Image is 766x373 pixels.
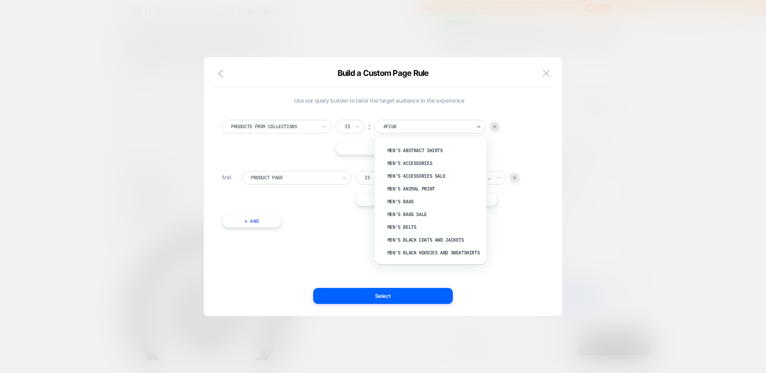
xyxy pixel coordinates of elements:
img: end [513,176,516,179]
a: Switch to the US ($) Store [16,176,34,184]
a: Switch to the EU (€) Store [16,169,33,176]
button: Search [21,145,28,154]
button: Select [313,288,453,304]
img: end [493,125,496,128]
div: Men's Belts [383,221,486,234]
button: || Or [336,141,478,155]
button: || Or [355,192,498,206]
img: close [543,69,550,76]
div: Men's Bags Sale [383,208,486,221]
span: Menu [3,147,16,153]
div: Men's Bags [383,195,486,208]
span: Currency [3,155,25,161]
div: Men's Abstract Shirts [383,144,486,157]
span: Use our query builder to tailor the target audience to the experience [222,97,536,104]
div: Men's Accessories Sale [383,170,486,183]
a: Click here to stay on this store [31,36,115,43]
div: Men's Accessories [383,157,486,170]
div: Men's Animal Print [383,183,486,195]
